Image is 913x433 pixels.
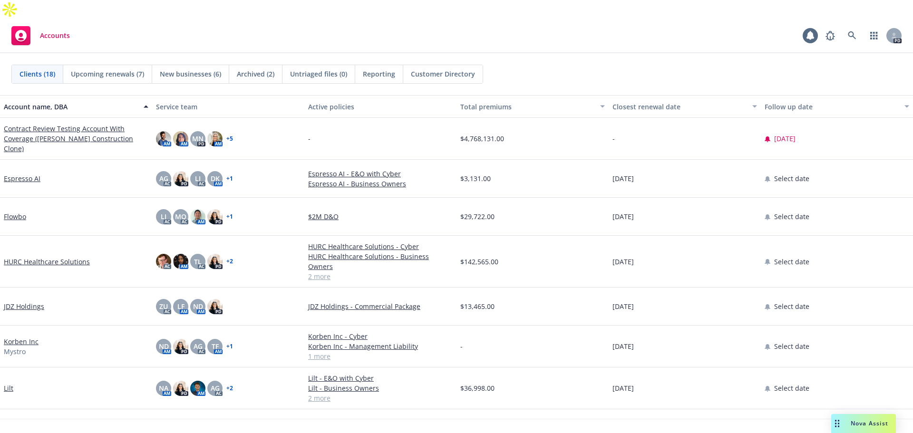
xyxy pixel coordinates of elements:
span: $142,565.00 [460,257,498,267]
a: Lilt - E&O with Cyber [308,373,453,383]
div: Closest renewal date [612,102,747,112]
a: Lilt [4,383,13,393]
a: 1 more [308,351,453,361]
a: Espresso AI - Business Owners [308,179,453,189]
span: - [460,341,463,351]
span: New businesses (6) [160,69,221,79]
a: $2M D&O [308,212,453,221]
a: + 2 [226,259,233,264]
span: [DATE] [612,257,634,267]
span: Select date [774,173,809,183]
a: Lilt - Business Owners [308,383,453,393]
span: Nova Assist [851,419,888,427]
span: [DATE] [612,301,634,311]
span: MQ [175,212,186,221]
span: [DATE] [774,134,796,144]
span: $29,722.00 [460,212,495,221]
a: Contract Review Testing Account With Coverage ([PERSON_NAME] Construction Clone) [4,124,148,154]
div: Service team [156,102,301,112]
a: Accounts [8,22,74,49]
span: Accounts [40,32,70,39]
span: - [612,134,615,144]
img: photo [173,254,188,269]
span: [DATE] [612,212,634,221]
img: photo [207,299,223,314]
img: photo [156,131,171,146]
a: Espresso AI [4,173,40,183]
img: photo [190,381,205,396]
span: MN [192,134,204,144]
span: Clients (18) [19,69,55,79]
span: Select date [774,257,809,267]
span: [DATE] [612,383,634,393]
a: Search [843,26,862,45]
span: [DATE] [612,173,634,183]
span: ND [159,341,169,351]
span: $36,998.00 [460,383,495,393]
button: Total premiums [456,95,609,118]
span: LF [177,301,185,311]
span: AG [159,173,168,183]
a: + 1 [226,214,233,220]
span: $13,465.00 [460,301,495,311]
span: Upcoming renewals (7) [71,69,144,79]
span: Archived (2) [237,69,274,79]
span: [DATE] [612,341,634,351]
button: Active policies [304,95,456,118]
button: Follow up date [761,95,913,118]
button: Closest renewal date [609,95,761,118]
a: Korben Inc - Management Liability [308,341,453,351]
span: $4,768,131.00 [460,134,504,144]
a: JDZ Holdings [4,301,44,311]
img: photo [173,171,188,186]
img: photo [207,209,223,224]
a: Flowbo [4,212,26,221]
a: HURC Healthcare Solutions - Cyber [308,241,453,251]
span: DK [211,173,220,183]
a: 2 more [308,271,453,281]
a: + 5 [226,136,233,142]
a: + 1 [226,176,233,182]
span: ND [193,301,203,311]
span: NA [159,383,168,393]
span: TL [194,257,202,267]
img: photo [173,381,188,396]
a: 2 more [308,393,453,403]
img: photo [207,254,223,269]
span: Mystro [4,346,26,356]
span: Select date [774,301,809,311]
span: LI [161,212,166,221]
span: ZU [159,301,168,311]
a: JDZ Holdings - Commercial Package [308,301,453,311]
span: Untriaged files (0) [290,69,347,79]
span: AG [211,383,220,393]
div: Total premiums [460,102,594,112]
a: Switch app [864,26,884,45]
a: HURC Healthcare Solutions [4,257,90,267]
span: Customer Directory [411,69,475,79]
a: Korben Inc [4,337,39,346]
div: Active policies [308,102,453,112]
a: HURC Healthcare Solutions - Business Owners [308,251,453,271]
a: Korben Inc - Cyber [308,331,453,341]
span: Select date [774,341,809,351]
a: Report a Bug [821,26,840,45]
img: photo [207,131,223,146]
span: TF [212,341,219,351]
a: + 1 [226,344,233,349]
img: photo [156,254,171,269]
span: AG [194,341,203,351]
a: Espresso AI - E&O with Cyber [308,169,453,179]
span: $3,131.00 [460,173,491,183]
button: Nova Assist [831,414,896,433]
a: + 2 [226,385,233,391]
div: Account name, DBA [4,102,138,112]
img: photo [190,209,205,224]
span: - [308,134,311,144]
span: Select date [774,383,809,393]
img: photo [173,339,188,354]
